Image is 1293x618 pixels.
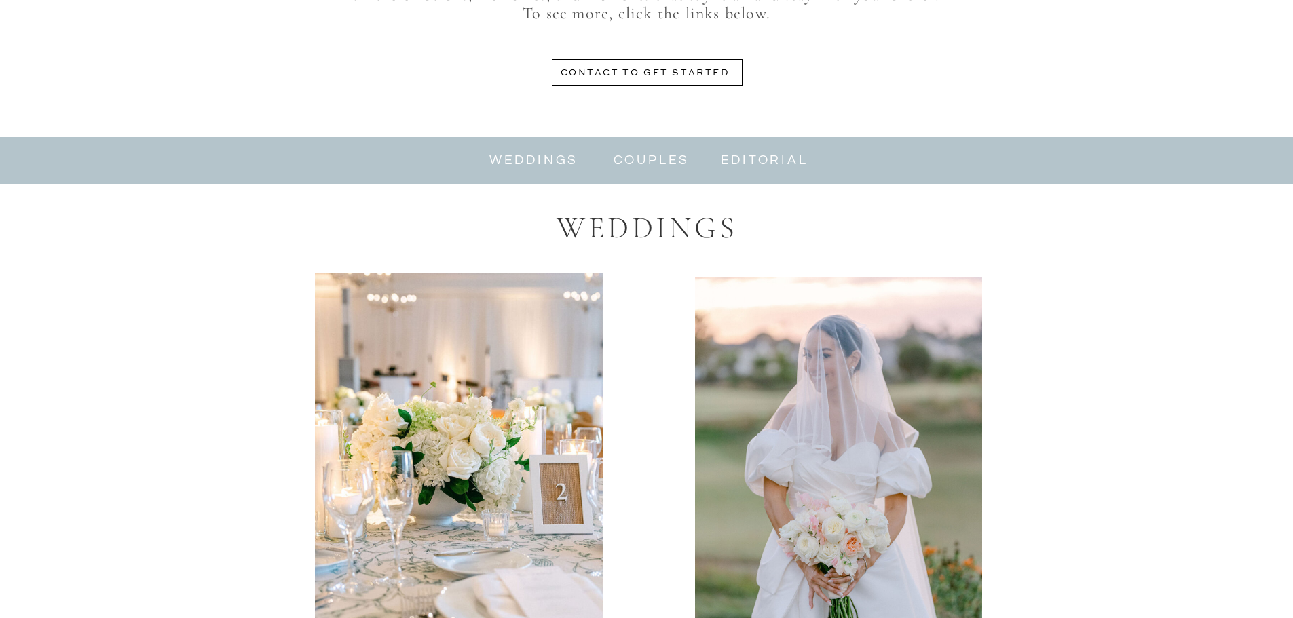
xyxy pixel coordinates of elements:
a: couples [610,153,694,168]
h1: WEDDINGS [555,210,739,244]
a: editorial [721,153,806,168]
a: contact to get started [561,65,734,77]
a: weddings [489,153,580,168]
